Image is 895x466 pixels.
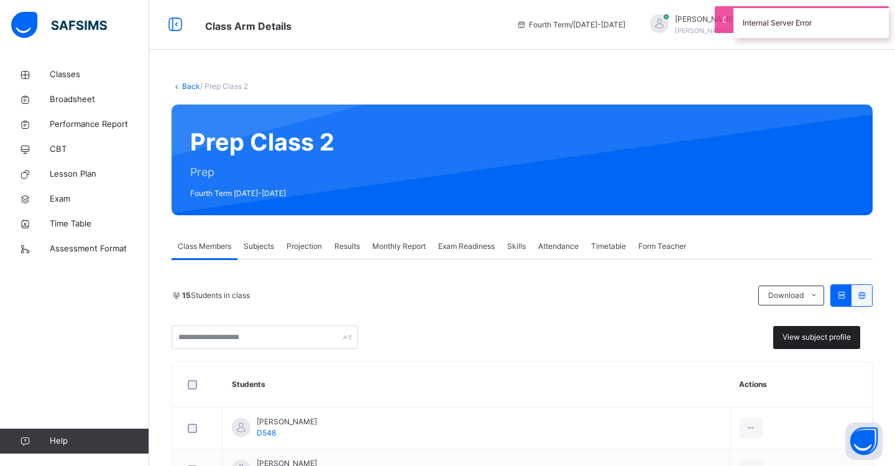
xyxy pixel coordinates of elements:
[287,241,322,252] span: Projection
[675,27,838,34] span: [PERSON_NAME][EMAIL_ADDRESS][DOMAIN_NAME]
[182,291,191,300] b: 15
[257,428,276,437] span: D548
[182,82,200,91] a: Back
[730,362,872,408] th: Actions
[50,193,149,205] span: Exam
[50,143,149,156] span: CBT
[768,290,804,301] span: Download
[507,241,526,252] span: Skills
[11,12,107,38] img: safsims
[372,241,426,252] span: Monthly Report
[845,422,883,460] button: Open asap
[334,241,360,252] span: Results
[205,20,291,32] span: Class Arm Details
[638,14,865,36] div: Muallimah ShahidaNabi
[50,68,149,81] span: Classes
[50,168,149,180] span: Lesson Plan
[257,416,317,427] span: [PERSON_NAME]
[223,362,730,408] th: Students
[50,218,149,230] span: Time Table
[675,14,838,25] span: [PERSON_NAME] [DEMOGRAPHIC_DATA]
[538,241,579,252] span: Attendance
[783,332,851,343] span: View subject profile
[178,241,231,252] span: Class Members
[591,241,626,252] span: Timetable
[638,241,686,252] span: Form Teacher
[200,82,248,91] span: / Prep Class 2
[182,290,250,301] span: Students in class
[733,6,889,38] div: Internal Server Error
[516,19,625,30] span: session/term information
[50,118,149,131] span: Performance Report
[50,243,149,255] span: Assessment Format
[438,241,495,252] span: Exam Readiness
[50,93,149,106] span: Broadsheet
[50,435,149,447] span: Help
[244,241,274,252] span: Subjects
